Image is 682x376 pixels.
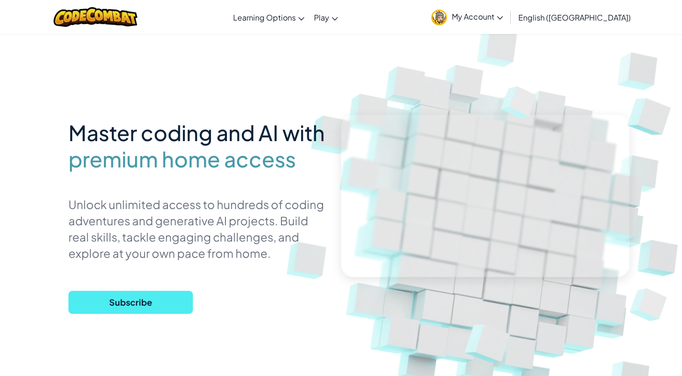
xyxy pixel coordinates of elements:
[68,119,325,146] span: Master coding and AI with
[518,12,631,22] span: English ([GEOGRAPHIC_DATA])
[426,2,508,32] a: My Account
[68,196,327,261] p: Unlock unlimited access to hundreds of coding adventures and generative AI projects. Build real s...
[233,12,296,22] span: Learning Options
[228,4,309,30] a: Learning Options
[431,10,447,25] img: avatar
[68,291,193,314] button: Subscribe
[487,71,554,132] img: Overlap cubes
[514,4,636,30] a: English ([GEOGRAPHIC_DATA])
[309,4,343,30] a: Play
[314,12,329,22] span: Play
[54,7,137,27] img: CodeCombat logo
[452,11,503,22] span: My Account
[68,146,296,172] span: premium home access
